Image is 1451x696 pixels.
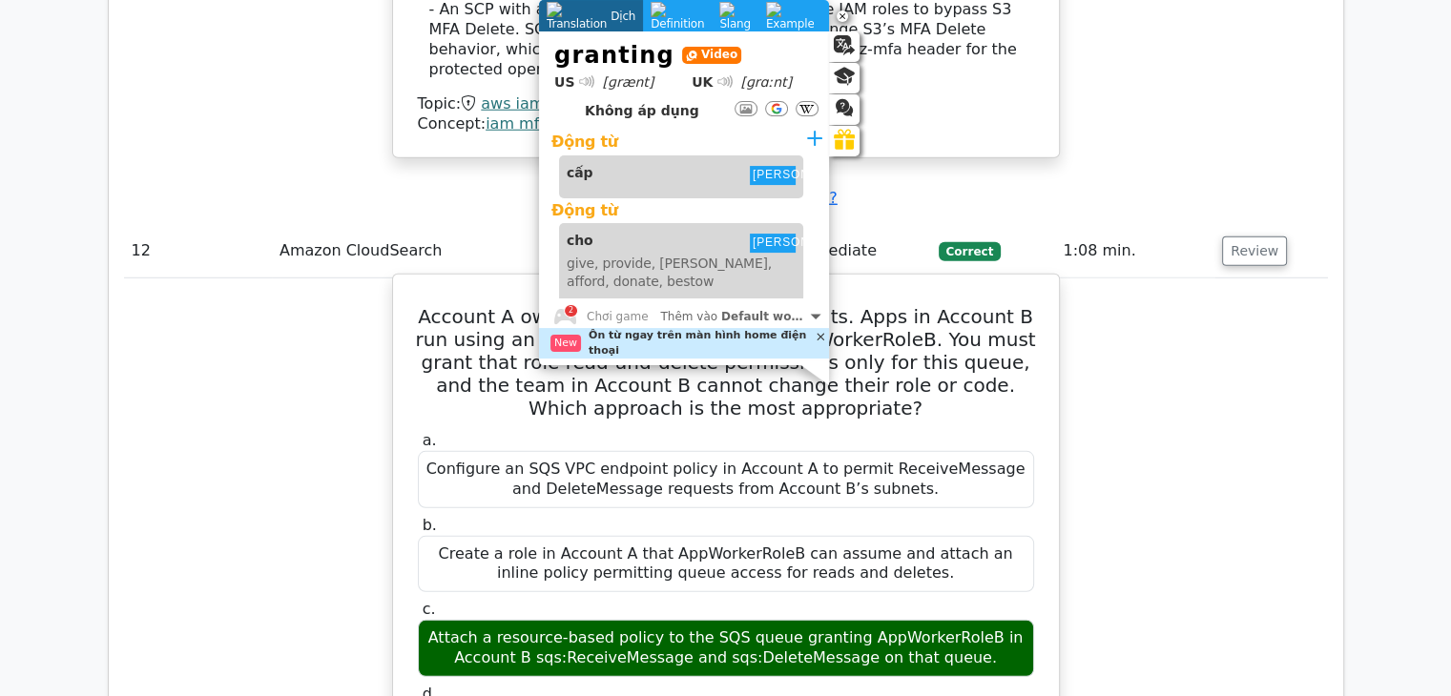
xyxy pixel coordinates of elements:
td: Intermediate [771,224,931,278]
div: Topic: [418,94,1034,114]
span: b. [423,516,437,534]
span: a. [423,431,437,449]
span: c. [423,600,436,618]
span: Correct [939,242,1001,261]
td: 1:08 min. [1055,224,1214,278]
a: aws iam [481,94,544,113]
a: iam mfa [486,114,549,133]
div: Concept: [418,114,1034,134]
div: Configure an SQS VPC endpoint policy in Account A to permit ReceiveMessage and DeleteMessage requ... [418,451,1034,508]
div: Create a role in Account A that AppWorkerRoleB can assume and attach an inline policy permitting ... [418,536,1034,593]
td: Amazon CloudSearch [272,224,771,278]
button: Review [1222,236,1287,266]
td: 12 [124,224,272,278]
h5: Account A owns an SQS queue for job results. Apps in Account B run using an existing IAM role nam... [416,305,1036,420]
div: Attach a resource-based policy to the SQS queue granting AppWorkerRoleB in Account B sqs:ReceiveM... [418,620,1034,677]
